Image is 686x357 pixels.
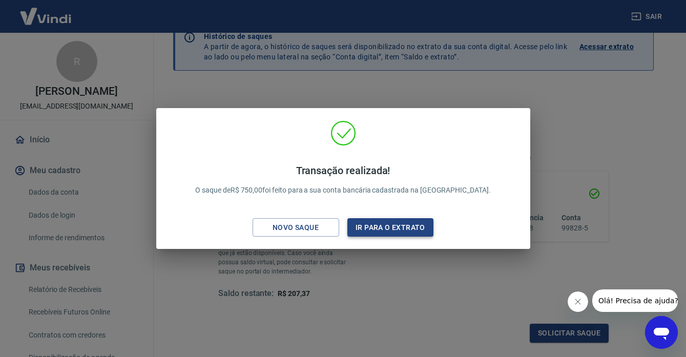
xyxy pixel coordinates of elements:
[347,218,434,237] button: Ir para o extrato
[253,218,339,237] button: Novo saque
[195,164,491,196] p: O saque de R$ 750,00 foi feito para a sua conta bancária cadastrada na [GEOGRAPHIC_DATA].
[592,289,678,312] iframe: Mensagem da empresa
[195,164,491,177] h4: Transação realizada!
[568,291,588,312] iframe: Fechar mensagem
[260,221,331,234] div: Novo saque
[6,7,86,15] span: Olá! Precisa de ajuda?
[645,316,678,349] iframe: Botão para abrir a janela de mensagens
